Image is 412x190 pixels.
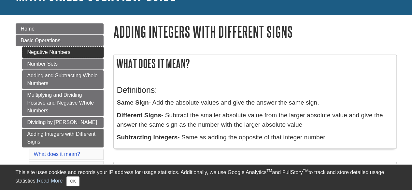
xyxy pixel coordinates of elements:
sup: TM [303,169,308,173]
b: Different Signs [117,112,161,119]
a: Number Sets [22,58,104,70]
a: Multiplying and Dividing Positive and Negative Whole Numbers [22,90,104,116]
b: Same Sign [117,99,149,106]
a: Read More [37,178,63,184]
h1: Adding Integers with Different Signs [113,23,397,40]
a: What does it look like? [34,164,91,169]
a: Adding and Subtracting Whole Numbers [22,70,104,89]
a: Basic Operations [16,35,104,46]
span: Basic Operations [21,38,61,43]
div: This site uses cookies and records your IP address for usage statistics. Additionally, we use Goo... [16,169,397,186]
h3: Definitions: [117,85,393,95]
b: Subtracting Integers [117,134,178,141]
a: Negative Numbers [22,47,104,58]
p: - Same as adding the opposite of that integer number. [117,133,393,142]
button: Close [66,176,79,186]
h2: What does it look like? [114,162,396,181]
a: What does it mean? [34,151,80,157]
a: Home [16,23,104,34]
sup: TM [266,169,272,173]
a: Dividing by [PERSON_NAME] [22,117,104,128]
span: Home [21,26,35,32]
p: - Subtract the smaller absolute value from the larger absolute value and give the answer the same... [117,111,393,130]
p: - Add the absolute values and give the answer the same sign. [117,98,393,108]
h2: What does it mean? [114,55,396,72]
a: Adding Integers with Different Signs [22,129,104,147]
